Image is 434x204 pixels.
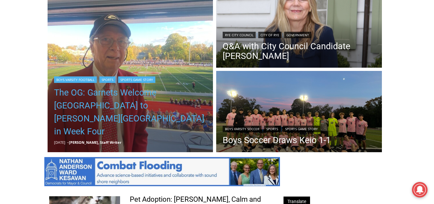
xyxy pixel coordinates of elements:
[54,86,207,138] a: The OG: Garnets Welcome [GEOGRAPHIC_DATA] to [PERSON_NAME][GEOGRAPHIC_DATA] in Week Four
[169,64,300,79] span: Intern @ [DOMAIN_NAME]
[156,63,314,81] a: Intern @ [DOMAIN_NAME]
[163,0,306,63] div: "We would have speakers with experience in local journalism speak to us about their experiences a...
[5,65,86,80] h4: [PERSON_NAME] Read Sanctuary Fall Fest: [DATE]
[223,135,331,145] a: Boys Soccer Draws Keio 1-1
[264,126,280,132] a: Sports
[54,75,207,83] div: | |
[118,76,155,83] a: Sports Game Story
[72,55,74,61] div: /
[69,140,121,145] a: [PERSON_NAME], Staff Writer
[216,71,382,154] a: Read More Boys Soccer Draws Keio 1-1
[99,76,116,83] a: Sports
[67,140,69,145] span: –
[68,19,94,53] div: unique DIY crafts
[68,55,71,61] div: 5
[54,76,97,83] a: Boys Varsity Football
[258,32,282,38] a: City of Rye
[216,71,382,154] img: (PHOTO: The Rye Boys Soccer team from their match agains Keio Academy on September 30, 2025. Cred...
[54,140,65,145] time: [DATE]
[283,126,320,132] a: Sports Game Story
[223,124,331,132] div: | |
[223,41,375,61] a: Q&A with City Council Candidate [PERSON_NAME]
[223,30,375,38] div: | |
[76,55,79,61] div: 6
[0,64,97,81] a: [PERSON_NAME] Read Sanctuary Fall Fest: [DATE]
[223,126,262,132] a: Boys Varsity Soccer
[223,32,256,38] a: Rye City Council
[284,32,311,38] a: Government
